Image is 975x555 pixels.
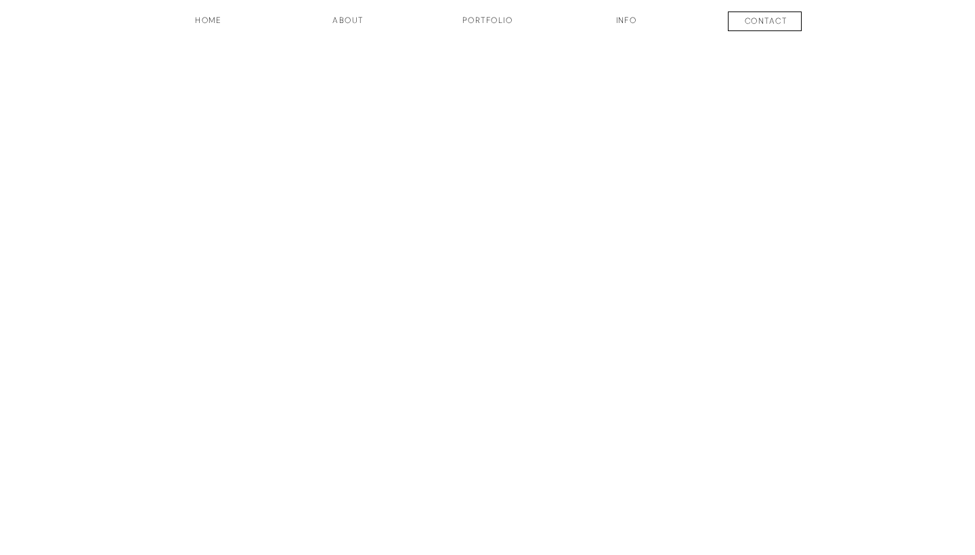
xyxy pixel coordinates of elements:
a: INFO [592,14,660,37]
a: contact [716,15,816,31]
a: about [314,14,382,37]
a: Portfolio [437,14,538,37]
a: HOME [158,14,259,37]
